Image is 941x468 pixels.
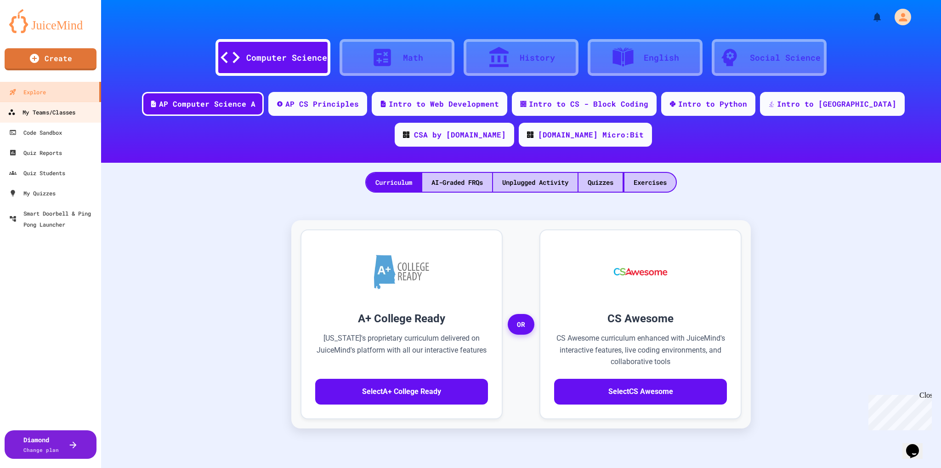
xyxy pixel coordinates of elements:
div: Code Sandbox [9,127,62,138]
div: Quizzes [578,173,623,192]
button: SelectCS Awesome [554,379,727,405]
div: Exercises [624,173,676,192]
div: History [520,51,555,64]
h3: CS Awesome [554,310,727,327]
button: DiamondChange plan [5,430,96,459]
div: My Teams/Classes [8,107,75,118]
div: Intro to CS - Block Coding [529,98,648,109]
div: Explore [9,86,46,97]
div: Math [403,51,423,64]
div: Computer Science [246,51,327,64]
div: [DOMAIN_NAME] Micro:Bit [538,129,644,140]
div: AI-Graded FRQs [422,173,492,192]
img: CODE_logo_RGB.png [527,131,533,138]
div: AP CS Principles [285,98,359,109]
span: Change plan [23,446,59,453]
button: SelectA+ College Ready [315,379,488,405]
iframe: chat widget [865,391,932,430]
div: AP Computer Science A [159,98,255,109]
div: Quiz Students [9,167,65,178]
h3: A+ College Ready [315,310,488,327]
div: My Account [885,6,913,28]
img: A+ College Ready [374,255,429,289]
div: Curriculum [366,173,421,192]
iframe: chat widget [902,431,932,459]
div: Intro to Python [678,98,747,109]
div: Intro to Web Development [389,98,499,109]
div: CSA by [DOMAIN_NAME] [414,129,506,140]
a: Create [5,48,96,70]
div: Quiz Reports [9,147,62,158]
img: logo-orange.svg [9,9,92,33]
div: Intro to [GEOGRAPHIC_DATA] [777,98,896,109]
div: My Notifications [855,9,885,25]
div: English [644,51,679,64]
p: [US_STATE]'s proprietary curriculum delivered on JuiceMind's platform with all our interactive fe... [315,332,488,368]
img: CODE_logo_RGB.png [403,131,409,138]
div: My Quizzes [9,188,56,199]
div: Chat with us now!Close [4,4,63,58]
div: Social Science [750,51,821,64]
img: CS Awesome [605,244,677,299]
span: OR [508,314,534,335]
div: Smart Doorbell & Ping Pong Launcher [9,208,97,230]
div: Unplugged Activity [493,173,578,192]
div: Diamond [23,435,59,454]
p: CS Awesome curriculum enhanced with JuiceMind's interactive features, live coding environments, a... [554,332,727,368]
